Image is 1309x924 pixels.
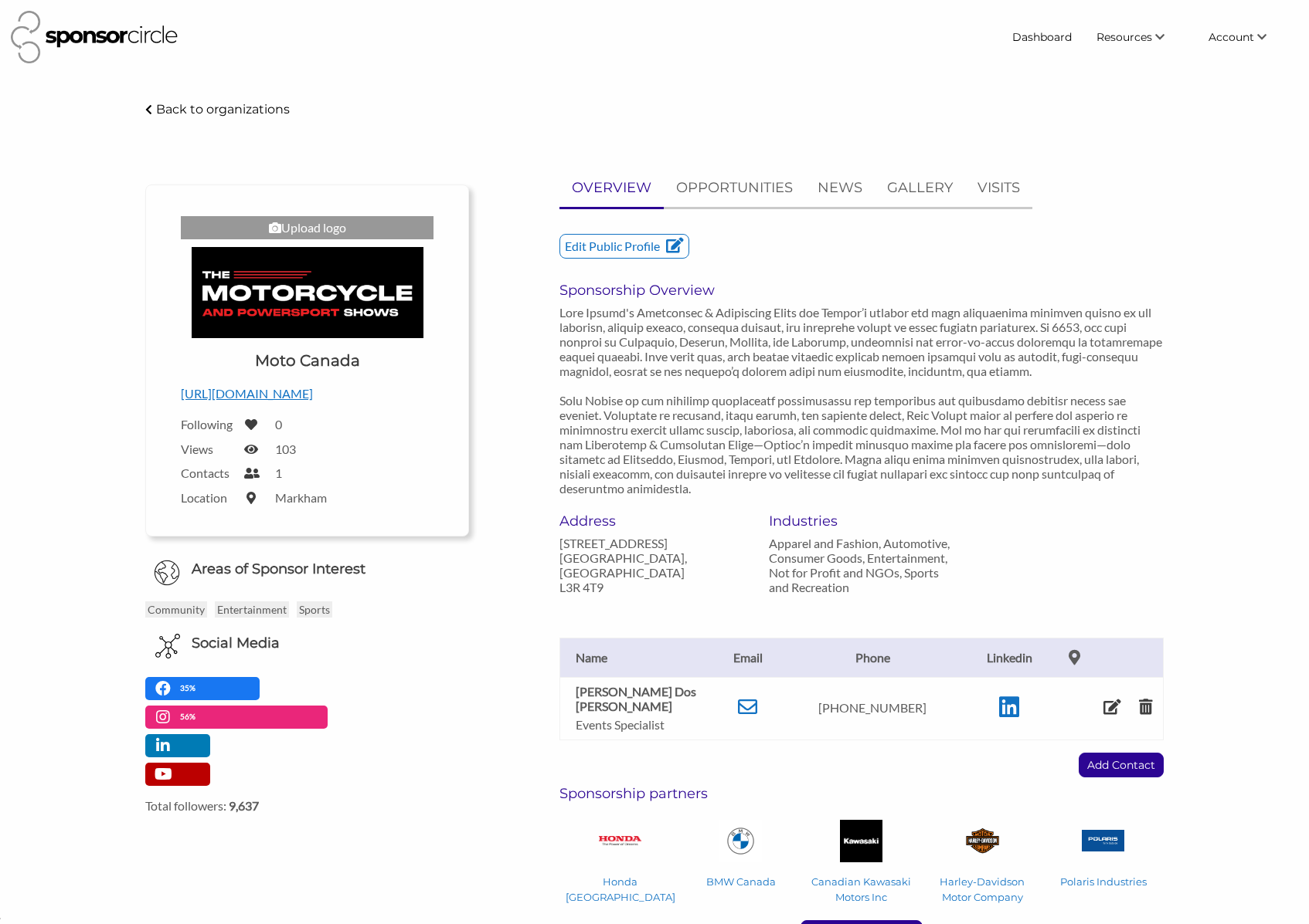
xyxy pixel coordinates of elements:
label: Markham [275,490,327,505]
img: Moto Canada Logo [192,247,423,339]
th: Linkedin [964,638,1055,677]
b: [PERSON_NAME] Dos [PERSON_NAME] [576,684,696,713]
label: Views [181,442,235,456]
p: 56% [180,709,199,724]
p: OVERVIEW [572,177,651,199]
img: Social Media Icon [155,634,180,658]
th: Email [715,638,781,677]
p: Events Specialist [576,717,707,732]
img: Globe Icon [154,560,180,586]
img: Honda Canada Logo [599,836,641,845]
label: Contacts [181,465,235,480]
p: [GEOGRAPHIC_DATA], [GEOGRAPHIC_DATA] [559,550,745,580]
p: NEWS [818,177,862,199]
label: 1 [275,465,282,480]
p: Entertainment [215,601,289,618]
th: Name [560,638,715,677]
h6: Sponsorship Overview [559,282,1163,299]
p: Honda [GEOGRAPHIC_DATA] [566,874,675,905]
label: Location [181,490,235,505]
li: Account [1196,23,1298,51]
p: OPPORTUNITIES [676,177,793,199]
p: Sports [297,601,332,618]
div: Upload logo [181,216,433,239]
p: [URL][DOMAIN_NAME] [181,384,433,404]
label: 0 [275,417,282,432]
label: 103 [275,442,296,456]
p: Harley-Davidson Motor Company [928,874,1037,905]
span: Resources [1096,30,1152,44]
p: VISITS [977,177,1020,199]
p: 35% [180,681,199,696]
strong: 9,637 [229,798,259,813]
h1: Moto Canada [255,350,360,371]
li: Resources [1084,23,1196,51]
img: Polaris Industries Logo [1082,830,1124,851]
img: Canadian Kawasaki Motors Inc Logo [840,820,882,862]
p: L3R 4T9 [559,580,745,594]
p: BMW Canada [686,874,795,889]
h6: Areas of Sponsor Interest [134,560,481,579]
p: Polaris Industries [1049,874,1158,889]
img: Sponsor Circle Logo [11,11,178,63]
h6: Industries [769,513,954,530]
p: Apparel and Fashion, Automotive, Consumer Goods, Entertainment, Not for Profit and NGOs, Sports a... [769,536,954,594]
label: Following [181,417,235,432]
a: Dashboard [1000,23,1084,51]
p: [STREET_ADDRESS] [559,536,745,550]
p: Back to organizations [156,102,290,117]
th: Phone [781,638,964,677]
p: [PHONE_NUMBER] [789,700,957,715]
label: Total followers: [145,798,469,813]
p: Community [145,601,207,618]
img: Harley-Davidson Motor Company Logo [961,827,1004,855]
h6: Address [559,513,745,530]
h6: Social Media [192,634,280,653]
p: Canadian Kawasaki Motors Inc [807,874,916,905]
span: Account [1209,30,1254,44]
p: GALLERY [887,177,953,199]
h6: Sponsorship partners [559,785,1163,802]
p: Add Contact [1079,753,1163,777]
p: Edit Public Profile [560,235,688,258]
img: BMW Canada Logo [719,820,762,862]
p: Lore Ipsumd's Ametconsec & Adipiscing Elits doe Tempor’i utlabor etd magn aliquaenima minimven qu... [559,305,1163,496]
